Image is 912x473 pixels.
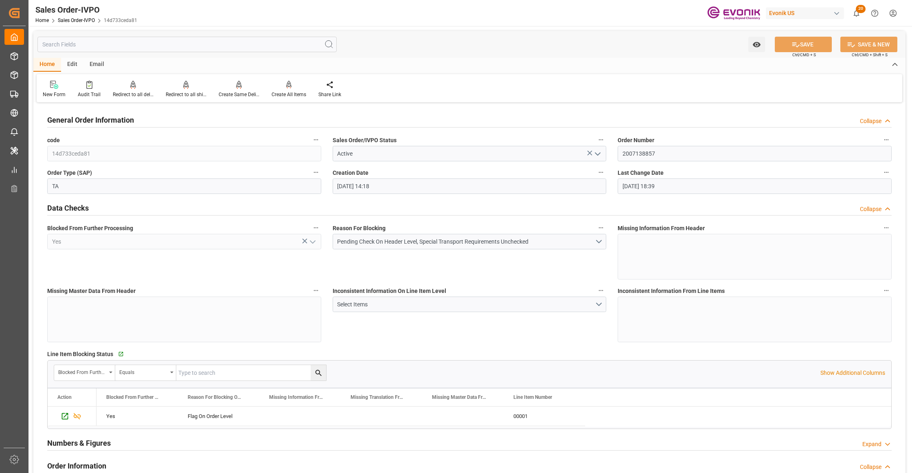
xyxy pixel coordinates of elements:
[847,4,866,22] button: show 20 new notifications
[860,463,881,471] div: Collapse
[47,460,106,471] h2: Order Information
[748,37,765,52] button: open menu
[596,167,606,178] button: Creation Date
[333,224,386,233] span: Reason For Blocking
[78,91,101,98] div: Audit Trail
[856,5,866,13] span: 20
[766,7,844,19] div: Evonik US
[311,365,326,381] button: search button
[61,58,83,72] div: Edit
[269,394,324,400] span: Missing Information From Line Item
[596,134,606,145] button: Sales Order/IVPO Status
[860,117,881,125] div: Collapse
[513,394,552,400] span: Line Item Number
[219,91,259,98] div: Create Same Delivery Date
[311,134,321,145] button: code
[766,5,847,21] button: Evonik US
[33,58,61,72] div: Home
[618,287,725,295] span: Inconsistent Information From Line Items
[47,136,60,145] span: code
[881,134,892,145] button: Order Number
[311,285,321,296] button: Missing Master Data From Header
[311,167,321,178] button: Order Type (SAP)
[48,407,96,426] div: Press SPACE to select this row.
[58,18,95,23] a: Sales Order-IVPO
[618,169,664,177] span: Last Change Date
[775,37,832,52] button: SAVE
[113,91,153,98] div: Redirect to all deliveries
[618,224,705,233] span: Missing Information From Header
[306,235,318,248] button: open menu
[618,178,892,194] input: DD.MM.YYYY HH:MM
[47,438,111,449] h2: Numbers & Figures
[333,136,397,145] span: Sales Order/IVPO Status
[37,37,337,52] input: Search Fields
[106,407,168,426] div: Yes
[57,394,72,400] div: Action
[333,178,607,194] input: DD.MM.YYYY HH:MM
[596,285,606,296] button: Inconsistent Information On Line Item Level
[58,367,106,376] div: Blocked From Further Processing
[881,285,892,296] button: Inconsistent Information From Line Items
[504,407,585,426] div: 00001
[337,238,594,246] div: Pending Check On Header Level, Special Transport Requirements Unchecked
[47,202,89,213] h2: Data Checks
[881,222,892,233] button: Missing Information From Header
[862,440,881,449] div: Expand
[115,365,176,381] button: open menu
[618,136,654,145] span: Order Number
[333,234,607,249] button: open menu
[272,91,306,98] div: Create All Items
[860,205,881,213] div: Collapse
[707,6,760,20] img: Evonik-brand-mark-Deep-Purple-RGB.jpeg_1700498283.jpeg
[866,4,884,22] button: Help Center
[351,394,405,400] span: Missing Translation From Master Data
[47,350,113,359] span: Line Item Blocking Status
[176,365,326,381] input: Type to search
[83,58,110,72] div: Email
[318,91,341,98] div: Share Link
[47,114,134,125] h2: General Order Information
[35,18,49,23] a: Home
[166,91,206,98] div: Redirect to all shipments
[333,297,607,312] button: open menu
[178,407,259,426] div: Flag On Order Level
[881,167,892,178] button: Last Change Date
[311,222,321,233] button: Blocked From Further Processing
[106,394,161,400] span: Blocked From Further Processing
[820,369,885,377] p: Show Additional Columns
[188,394,242,400] span: Reason For Blocking On This Line Item
[47,224,133,233] span: Blocked From Further Processing
[591,147,603,160] button: open menu
[333,169,368,177] span: Creation Date
[852,52,888,58] span: Ctrl/CMD + Shift + S
[337,300,594,309] div: Select Items
[840,37,897,52] button: SAVE & NEW
[54,365,115,381] button: open menu
[596,222,606,233] button: Reason For Blocking
[333,287,446,295] span: Inconsistent Information On Line Item Level
[792,52,816,58] span: Ctrl/CMD + S
[119,367,167,376] div: Equals
[35,4,137,16] div: Sales Order-IVPO
[432,394,487,400] span: Missing Master Data From SAP
[96,407,585,426] div: Press SPACE to select this row.
[47,287,136,295] span: Missing Master Data From Header
[43,91,66,98] div: New Form
[47,169,92,177] span: Order Type (SAP)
